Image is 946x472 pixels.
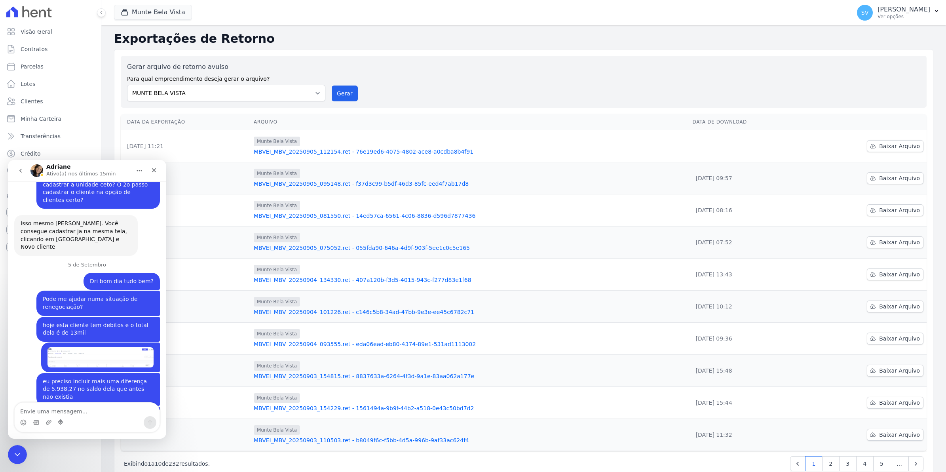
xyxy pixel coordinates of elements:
[867,333,923,344] a: Baixar Arquivo
[254,425,300,435] span: Munte Bela Vista
[690,194,806,226] td: [DATE] 08:16
[25,259,31,266] button: Selecionador de GIF
[254,404,686,412] a: MBVEI_MBV_20250903_154229.ret - 1561494a-9b9f-44b2-a518-0e43c50bd7d2
[121,419,251,451] td: [DATE] 11:05
[879,303,920,310] span: Baixar Arquivo
[114,32,933,46] h2: Exportações de Retorno
[3,24,98,40] a: Visão Geral
[251,114,690,130] th: Arquivo
[3,146,98,162] a: Crédito
[136,256,148,269] button: Enviar uma mensagem
[169,461,179,467] span: 232
[805,456,822,471] a: 1
[121,194,251,226] td: [DATE] 08:15
[3,111,98,127] a: Minha Carteira
[690,387,806,419] td: [DATE] 15:44
[879,367,920,375] span: Baixar Arquivo
[851,2,946,24] button: SV [PERSON_NAME] Ver opções
[121,323,251,355] td: [DATE] 09:35
[879,142,920,150] span: Baixar Arquivo
[690,291,806,323] td: [DATE] 10:12
[867,397,923,409] a: Baixar Arquivo
[690,114,806,130] th: Data de Download
[38,259,44,266] button: Upload do anexo
[121,259,251,291] td: [DATE] 13:43
[867,365,923,377] a: Baixar Arquivo
[21,132,61,140] span: Transferências
[121,162,251,194] td: [DATE] 09:51
[879,206,920,214] span: Baixar Arquivo
[254,393,300,403] span: Munte Bela Vista
[879,238,920,246] span: Baixar Arquivo
[254,308,686,316] a: MBVEI_MBV_20250904_101226.ret - c146c5b8-34ad-47bb-9e3e-ee45c6782c71
[124,460,210,468] p: Exibindo a de resultados.
[254,169,300,178] span: Munte Bela Vista
[861,10,868,15] span: SV
[6,183,152,213] div: Simone diz…
[50,259,57,266] button: Start recording
[121,291,251,323] td: [DATE] 10:12
[254,148,686,156] a: MBVEI_MBV_20250905_112154.ret - 76e19ed6-4075-4802-ace8-a0cdba8b4f91
[21,63,44,70] span: Parcelas
[254,137,300,146] span: Munte Bela Vista
[114,5,192,20] button: Munte Bela Vista
[867,172,923,184] a: Baixar Arquivo
[867,236,923,248] a: Baixar Arquivo
[21,115,61,123] span: Minha Carteira
[3,59,98,74] a: Parcelas
[908,456,923,471] a: Next
[35,218,146,241] div: eu preciso incluir mais uma diferença de 5.938,27 no saldo dela que antes nao existia
[873,456,890,471] a: 5
[12,259,19,266] button: Selecionador de Emoji
[790,456,805,471] a: Previous
[254,180,686,188] a: MBVEI_MBV_20250905_095148.ret - f37d3c99-b5df-46d3-85fc-eed4f7ab17d8
[878,13,930,20] p: Ver opções
[121,355,251,387] td: [DATE] 15:48
[6,213,152,247] div: Simone diz…
[121,130,251,162] td: [DATE] 11:21
[867,268,923,280] a: Baixar Arquivo
[3,222,98,238] a: Conta Hent
[890,456,909,471] span: …
[690,226,806,259] td: [DATE] 07:52
[690,323,806,355] td: [DATE] 09:36
[690,419,806,451] td: [DATE] 11:32
[879,399,920,407] span: Baixar Arquivo
[254,436,686,444] a: MBVEI_MBV_20250903_110503.ret - b8049f6c-f5bb-4d5a-996b-9af33ac624f4
[21,45,47,53] span: Contratos
[3,204,98,220] a: Recebíveis
[21,80,36,88] span: Lotes
[254,329,300,339] span: Munte Bela Vista
[254,244,686,252] a: MBVEI_MBV_20250905_075052.ret - 055fda90-646a-4d9f-903f-5ee1c0c5e165
[690,259,806,291] td: [DATE] 13:43
[3,76,98,92] a: Lotes
[155,461,162,467] span: 10
[28,213,152,246] div: eu preciso incluir mais uma diferença de 5.938,27 no saldo dela que antes nao existia
[879,431,920,439] span: Baixar Arquivo
[839,456,856,471] a: 3
[127,72,325,83] label: Para qual empreendimento deseja gerar o arquivo?
[254,265,300,274] span: Munte Bela Vista
[867,204,923,216] a: Baixar Arquivo
[121,114,251,130] th: Data da Exportação
[148,461,151,467] span: 1
[690,162,806,194] td: [DATE] 09:57
[8,160,166,439] iframe: Intercom live chat
[3,128,98,144] a: Transferências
